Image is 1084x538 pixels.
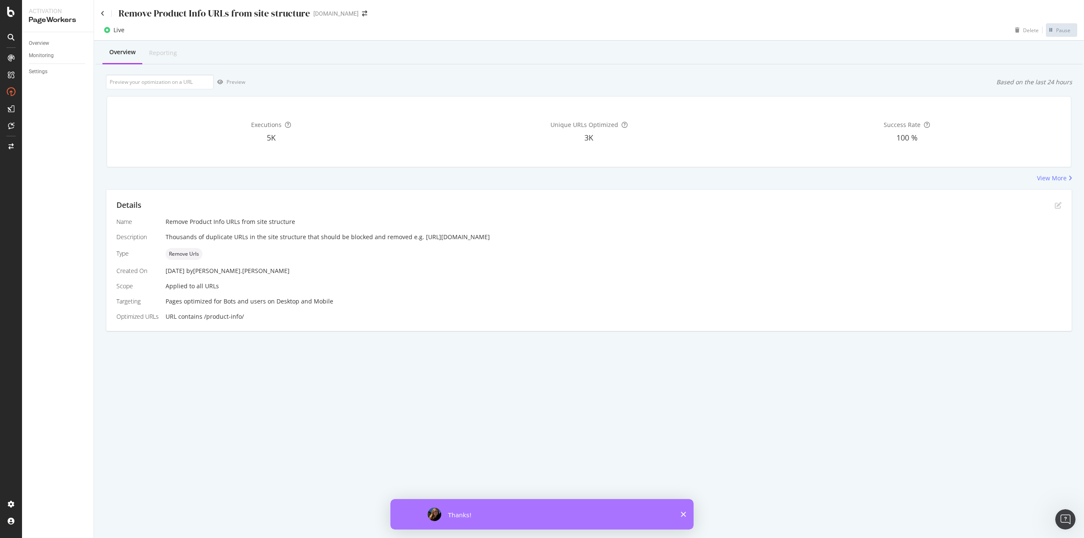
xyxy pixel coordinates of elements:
[267,132,276,143] span: 5K
[29,51,54,60] div: Monitoring
[227,78,245,86] div: Preview
[119,7,310,20] div: Remove Product Info URLs from site structure
[116,312,159,321] div: Optimized URLs
[166,297,1062,306] div: Pages optimized for on
[29,15,87,25] div: PageWorkers
[116,218,159,226] div: Name
[149,49,177,57] div: Reporting
[251,121,282,129] span: Executions
[3,47,52,55] a: Enable Validation
[313,9,359,18] div: [DOMAIN_NAME]
[166,248,202,260] div: neutral label
[896,132,918,143] span: 100 %
[166,218,1062,226] div: Remove Product Info URLs from site structure
[1037,174,1072,182] a: View More
[29,39,49,48] div: Overview
[1012,23,1039,37] button: Delete
[116,297,159,306] div: Targeting
[1046,23,1077,37] button: Pause
[166,267,1062,275] div: [DATE]
[109,48,135,56] div: Overview
[166,233,1062,241] div: Thousands of duplicate URLs in the site structure that should be blocked and removed e.g. [URL][D...
[29,67,47,76] div: Settings
[1055,202,1062,209] div: pen-to-square
[884,121,921,129] span: Success Rate
[166,312,244,320] span: URL contains /product-info/
[550,121,618,129] span: Unique URLs Optimized
[116,233,159,241] div: Description
[101,11,105,17] a: Click to go back
[113,26,124,34] div: Live
[186,267,290,275] div: by [PERSON_NAME].[PERSON_NAME]
[29,51,88,60] a: Monitoring
[277,297,333,306] div: Desktop and Mobile
[1023,27,1039,34] div: Delete
[224,297,266,306] div: Bots and users
[116,282,159,290] div: Scope
[1056,27,1070,34] div: Pause
[214,75,245,89] button: Preview
[106,74,214,89] input: Preview your optimization on a URL
[3,20,124,34] h5: Bazaarvoice Analytics content is not detected on this page.
[3,47,52,55] abbr: Enabling validation will send analytics events to the Bazaarvoice validation service. If an event...
[169,251,199,257] span: Remove Urls
[116,200,141,211] div: Details
[116,249,159,258] div: Type
[1037,174,1067,182] div: View More
[29,7,87,15] div: Activation
[3,3,124,11] p: Analytics Inspector 1.7.0
[116,267,159,275] div: Created On
[116,218,1062,321] div: Applied to all URLs
[362,11,367,17] div: arrow-right-arrow-left
[584,132,593,143] span: 3K
[29,67,88,76] a: Settings
[390,499,694,530] iframe: Survey by Laura from Botify
[1055,509,1076,530] iframe: Intercom live chat
[996,78,1072,86] div: Based on the last 24 hours
[29,39,88,48] a: Overview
